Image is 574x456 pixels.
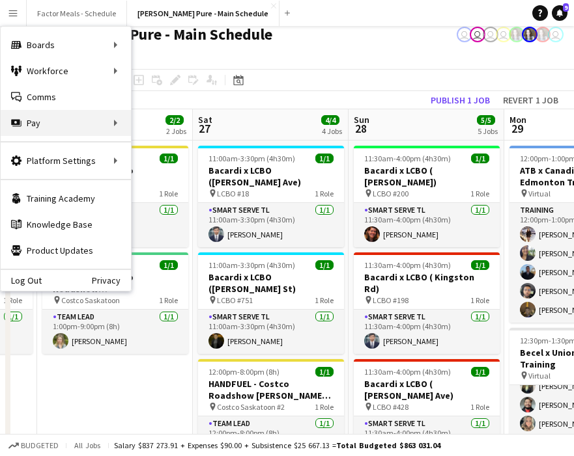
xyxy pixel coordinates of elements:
[509,114,526,126] span: Mon
[217,402,285,412] span: Costco Saskatoon #2
[208,154,295,163] span: 11:00am-3:30pm (4h30m)
[552,5,567,21] a: 9
[471,367,489,377] span: 1/1
[165,115,184,125] span: 2/2
[354,310,500,354] app-card-role: Smart Serve TL1/111:30am-4:00pm (4h30m)[PERSON_NAME]
[315,189,334,198] span: 1 Role
[535,27,551,42] app-user-avatar: Ashleigh Rains
[198,378,344,401] h3: HANDFUEL - Costco Roadshow [PERSON_NAME], [GEOGRAPHIC_DATA]
[315,295,334,305] span: 1 Role
[160,154,178,163] span: 1/1
[496,27,511,42] app-user-avatar: Leticia Fayzano
[1,58,131,84] div: Workforce
[208,260,295,270] span: 11:00am-3:30pm (4h30m)
[7,438,61,453] button: Budgeted
[159,189,178,198] span: 1 Role
[1,148,131,174] div: Platform Settings
[198,114,212,126] span: Sat
[3,295,22,305] span: 1 Role
[21,441,59,450] span: Budgeted
[470,189,489,198] span: 1 Role
[470,27,485,42] app-user-avatar: Tifany Scifo
[208,367,280,377] span: 12:00pm-8:00pm (8h)
[10,25,272,44] h1: [PERSON_NAME] Pure - Main Schedule
[217,189,249,198] span: LCBO #18
[166,126,186,136] div: 2 Jobs
[373,189,409,198] span: LCBO #200
[354,252,500,354] app-job-card: 11:30am-4:00pm (4h30m)1/1Bacardi x LCBO ( Kingston Rd) LCBO #1981 RoleSmart Serve TL1/111:30am-4:...
[364,260,451,270] span: 11:30am-4:00pm (4h30m)
[217,295,253,305] span: LCBO #751
[498,92,564,109] button: Revert 1 job
[198,146,344,247] app-job-card: 11:00am-3:30pm (4h30m)1/1Bacardi x LCBO ([PERSON_NAME] Ave) LCBO #181 RoleSmart Serve TL1/111:00a...
[425,92,495,109] button: Publish 1 job
[198,310,344,354] app-card-role: Smart Serve TL1/111:00am-3:30pm (4h30m)[PERSON_NAME]
[198,203,344,247] app-card-role: Smart Serve TL1/111:00am-3:30pm (4h30m)[PERSON_NAME]
[1,237,131,263] a: Product Updates
[477,115,495,125] span: 5/5
[483,27,498,42] app-user-avatar: Leticia Fayzano
[61,295,120,305] span: Costco Saskatoon
[198,252,344,354] app-job-card: 11:00am-3:30pm (4h30m)1/1Bacardi x LCBO ([PERSON_NAME] St) LCBO #7511 RoleSmart Serve TL1/111:00a...
[1,275,42,286] a: Log Out
[114,440,440,450] div: Salary $837 273.91 + Expenses $90.00 + Subsistence $25 667.13 =
[127,1,280,26] button: [PERSON_NAME] Pure - Main Schedule
[508,121,526,136] span: 29
[352,121,369,136] span: 28
[457,27,472,42] app-user-avatar: Tifany Scifo
[322,126,342,136] div: 4 Jobs
[470,295,489,305] span: 1 Role
[336,440,440,450] span: Total Budgeted $863 031.04
[1,32,131,58] div: Boards
[72,440,103,450] span: All jobs
[522,27,538,42] app-user-avatar: Ashleigh Rains
[364,154,451,163] span: 11:30am-4:00pm (4h30m)
[470,402,489,412] span: 1 Role
[471,260,489,270] span: 1/1
[563,3,569,12] span: 9
[528,189,551,198] span: Virtual
[354,146,500,247] app-job-card: 11:30am-4:00pm (4h30m)1/1Bacardi x LCBO ( [PERSON_NAME]) LCBO #2001 RoleSmart Serve TL1/111:30am-...
[478,126,498,136] div: 5 Jobs
[1,84,131,110] a: Comms
[1,110,131,136] div: Pay
[354,165,500,188] h3: Bacardi x LCBO ( [PERSON_NAME])
[1,211,131,237] a: Knowledge Base
[159,295,178,305] span: 1 Role
[315,367,334,377] span: 1/1
[354,203,500,247] app-card-role: Smart Serve TL1/111:30am-4:00pm (4h30m)[PERSON_NAME]
[528,371,551,381] span: Virtual
[198,165,344,188] h3: Bacardi x LCBO ([PERSON_NAME] Ave)
[354,378,500,401] h3: Bacardi x LCBO ( [PERSON_NAME] Ave)
[42,252,188,354] app-job-card: 1:00pm-9:00pm (8h)1/1HANDFUEL - Costco Roadshow [GEOGRAPHIC_DATA], [GEOGRAPHIC_DATA] Costco Saska...
[364,367,451,377] span: 11:30am-4:00pm (4h30m)
[27,1,127,26] button: Factor Meals - Schedule
[315,154,334,163] span: 1/1
[92,275,131,286] a: Privacy
[42,310,188,354] app-card-role: Team Lead1/11:00pm-9:00pm (8h)[PERSON_NAME]
[354,271,500,295] h3: Bacardi x LCBO ( Kingston Rd)
[373,402,409,412] span: LCBO #428
[315,260,334,270] span: 1/1
[354,114,369,126] span: Sun
[160,260,178,270] span: 1/1
[198,271,344,295] h3: Bacardi x LCBO ([PERSON_NAME] St)
[471,154,489,163] span: 1/1
[321,115,339,125] span: 4/4
[373,295,409,305] span: LCBO #198
[1,185,131,211] a: Training Academy
[196,121,212,136] span: 27
[315,402,334,412] span: 1 Role
[509,27,524,42] app-user-avatar: Ashleigh Rains
[548,27,564,42] app-user-avatar: Tifany Scifo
